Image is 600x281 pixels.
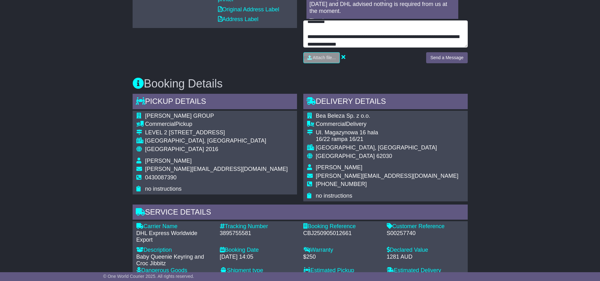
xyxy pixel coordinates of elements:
div: Delivery [316,121,459,128]
div: 3895755581 [220,230,297,237]
div: Carrier Name [136,223,214,230]
span: Bea Beleza Sp. z o.o. [316,113,370,119]
div: UI. Magazynowa 16 hala [316,129,459,136]
span: [GEOGRAPHIC_DATA] [316,153,375,159]
div: Shipment type [220,267,297,274]
span: [PERSON_NAME] [316,164,363,171]
div: Booking Reference [303,223,380,230]
span: Commercial [145,121,175,127]
span: [PERSON_NAME] [145,158,192,164]
div: Customer Reference [387,223,464,230]
div: Service Details [133,205,468,222]
div: Warranty [303,247,380,254]
div: S00257740 [387,230,464,237]
div: Booking Date [220,247,297,254]
div: [GEOGRAPHIC_DATA], [GEOGRAPHIC_DATA] [145,138,288,144]
div: CBJ250905012661 [303,230,380,237]
div: 16/22 rampa 16/21 [316,136,459,143]
span: no instructions [316,193,352,199]
div: DHL Express Worldwide Export [136,230,214,244]
div: Dangerous Goods [136,267,214,274]
div: Baby Queenie Keyring and Croc Jibbitz [136,254,214,267]
div: Pickup [145,121,288,128]
span: [GEOGRAPHIC_DATA] [145,146,204,152]
div: Tracking Number [220,223,297,230]
div: LEVEL 2 [STREET_ADDRESS] [145,129,288,136]
div: Pickup Details [133,94,297,111]
div: Delivery Details [303,94,468,111]
div: Estimated Delivery [387,267,464,274]
button: Send a Message [426,52,467,63]
span: 2016 [206,146,218,152]
div: $250 [303,254,380,261]
div: [DATE] 14:05 [220,254,297,261]
span: Commercial [316,121,346,127]
span: [PERSON_NAME][EMAIL_ADDRESS][DOMAIN_NAME] [316,173,459,179]
span: [PERSON_NAME] GROUP [145,113,214,119]
span: 0430087390 [145,174,177,181]
div: Estimated Pickup [303,267,380,274]
div: 1281 AUD [387,254,464,261]
span: [PERSON_NAME][EMAIL_ADDRESS][DOMAIN_NAME] [145,166,288,172]
span: [PHONE_NUMBER] [316,181,367,187]
div: Description [136,247,214,254]
p: Thanks, [310,18,455,25]
span: © One World Courier 2025. All rights reserved. [103,274,194,279]
div: [GEOGRAPHIC_DATA], [GEOGRAPHIC_DATA] [316,144,459,151]
a: Address Label [218,16,259,22]
span: no instructions [145,186,182,192]
div: Declared Value [387,247,464,254]
a: Original Address Label [218,6,279,13]
h3: Booking Details [133,77,468,90]
span: 62030 [376,153,392,159]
